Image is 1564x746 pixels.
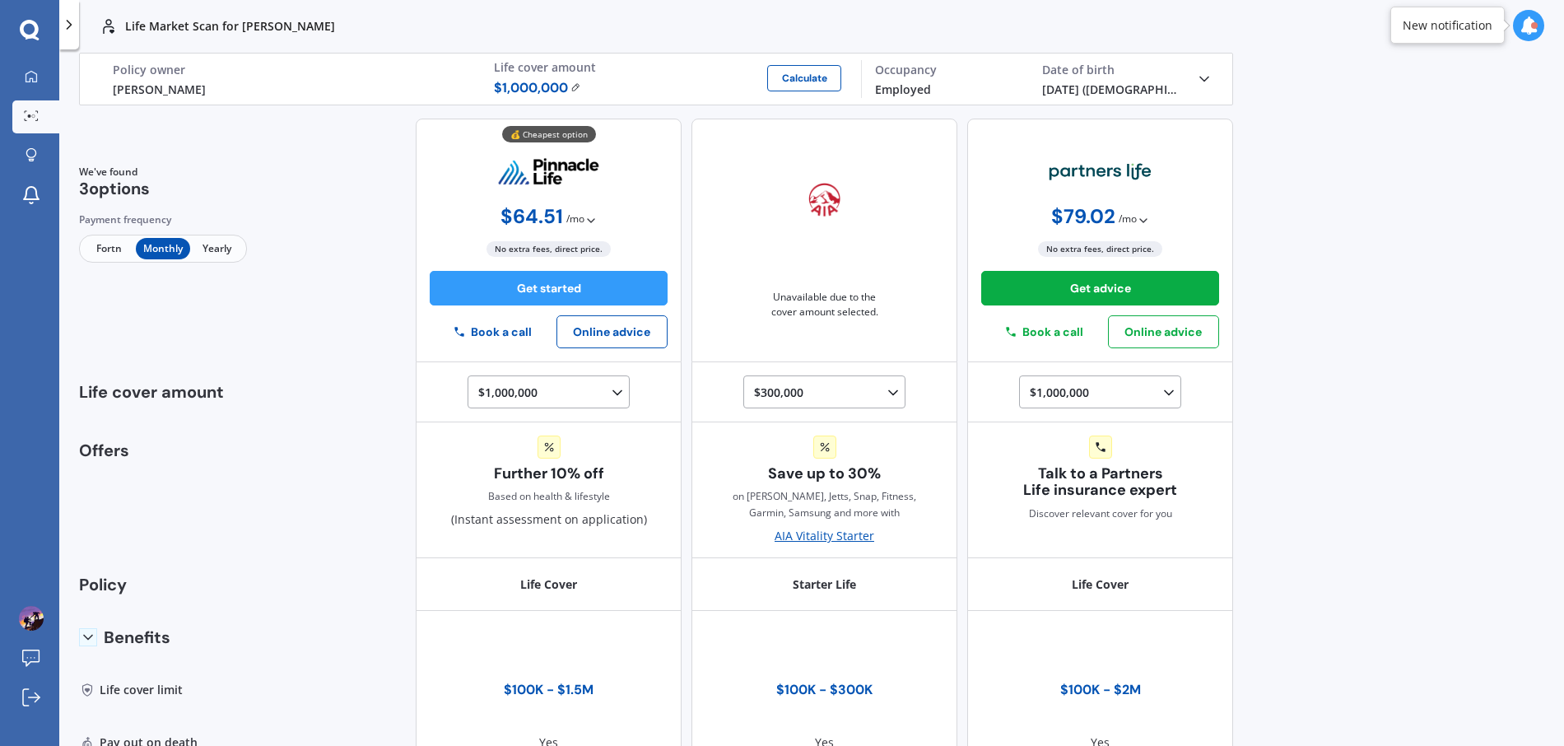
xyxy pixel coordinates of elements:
[486,241,611,257] span: No extra fees, direct price.
[451,436,647,529] div: (Instant assessment on application)
[136,238,189,259] span: Monthly
[79,212,247,228] div: Payment frequency
[1060,682,1141,698] div: $100K - $2M
[1049,162,1152,182] img: partners-life.webp
[478,383,626,403] div: $1,000,000
[79,611,258,664] div: Benefits
[19,606,44,631] img: ACg8ocKlEjKWzLG7J7g6xLupt9Q1r4hPZDOhajCIzB2c3Ww39JA=s96-c
[494,60,849,75] div: Life cover amount
[504,682,593,698] div: $100K - $1.5M
[430,319,556,345] button: Book a call
[79,362,258,422] div: Life cover amount
[1051,205,1115,228] span: $ 79.02
[416,558,682,611] div: Life Cover
[767,65,841,91] button: Calculate
[79,664,258,716] div: Life cover limit
[691,558,957,611] div: Starter Life
[79,558,258,611] div: Policy
[875,81,1016,98] div: Employed
[79,442,258,559] div: Offers
[494,78,581,98] span: $ 1,000,000
[82,238,136,259] span: Fortn
[776,682,873,698] div: $100K - $300K
[1119,211,1137,227] span: / mo
[1030,383,1177,403] div: $1,000,000
[497,157,600,186] img: pinnacle.webp
[967,558,1233,611] div: Life Cover
[981,319,1108,345] button: Book a call
[99,16,119,36] img: life.f720d6a2d7cdcd3ad642.svg
[1042,63,1183,77] div: Date of birth
[754,383,901,403] div: $300,000
[494,465,604,483] span: Further 10% off
[808,183,840,217] img: aia.webp
[190,238,244,259] span: Yearly
[430,271,668,305] button: Get started
[488,488,610,505] div: Based on health & lifestyle
[1042,81,1183,98] div: [DATE] ([DEMOGRAPHIC_DATA].)
[981,465,1219,500] span: Talk to a Partners Life insurance expert
[1029,506,1172,522] span: Discover relevant cover for you
[79,178,150,199] span: 3 options
[875,63,1016,77] div: Occupancy
[1403,17,1492,34] div: New notification
[113,63,468,77] div: Policy owner
[742,290,907,319] span: Unavailable due to the cover amount selected.
[502,126,596,142] div: 💰 Cheapest option
[79,165,150,180] span: We've found
[500,205,563,228] span: $ 64.51
[775,528,874,544] div: AIA Vitality Starter
[566,211,584,227] span: / mo
[556,315,668,348] button: Online advice
[1108,315,1219,348] button: Online advice
[981,271,1219,305] button: Get advice
[1038,241,1162,257] span: No extra fees, direct price.
[768,465,881,483] span: Save up to 30%
[79,682,95,698] img: Life cover limit
[570,82,581,92] img: Edit
[705,488,943,521] span: on [PERSON_NAME], Jetts, Snap, Fitness, Garmin, Samsung and more with
[113,81,468,98] div: [PERSON_NAME]
[125,18,335,35] p: Life Market Scan for [PERSON_NAME]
